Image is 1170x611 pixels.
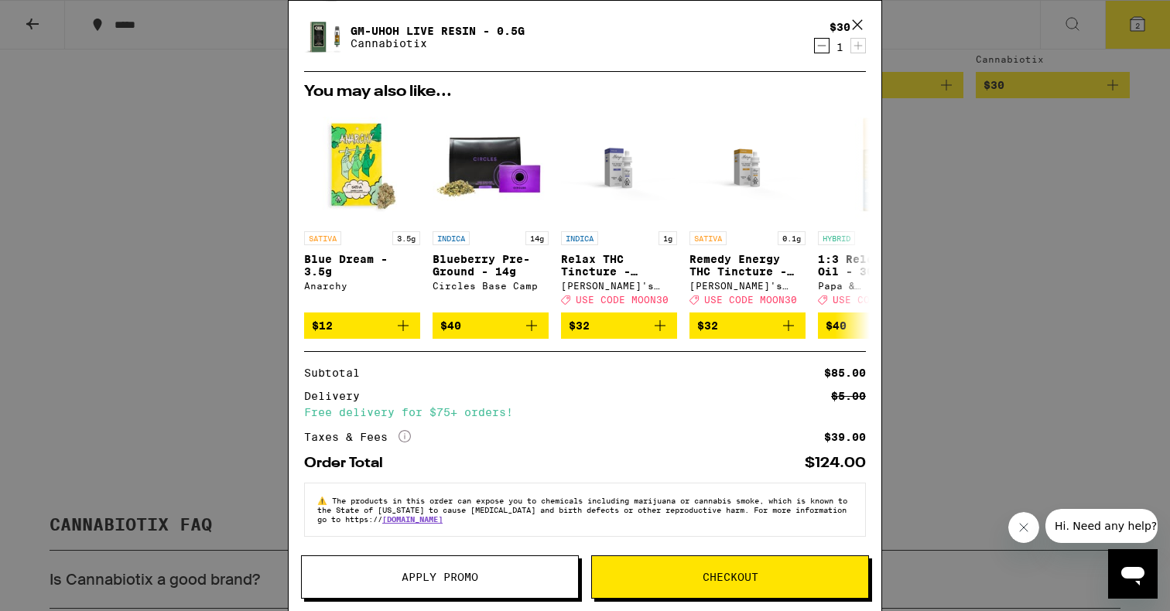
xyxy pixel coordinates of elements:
h2: You may also like... [304,84,866,100]
p: 1g [659,231,677,245]
span: $12 [312,319,333,332]
p: Remedy Energy THC Tincture - 1000mg [689,253,806,278]
div: $5.00 [831,391,866,401]
div: [PERSON_NAME]'s Medicinals [561,281,677,291]
a: Open page for Remedy Energy THC Tincture - 1000mg from Mary's Medicinals [689,108,806,312]
iframe: Close message [1008,512,1039,543]
p: 1:3 Releaf Body Oil - 300mg [818,253,934,278]
iframe: Button to launch messaging window [1108,549,1158,599]
span: USE CODE MOON30 [833,295,925,305]
span: ⚠️ [317,496,332,505]
img: Mary's Medicinals - Relax THC Tincture - 1000mg [561,108,677,224]
p: INDICA [433,231,470,245]
p: 3.5g [392,231,420,245]
button: Add to bag [818,312,934,339]
span: Checkout [703,572,758,582]
button: Add to bag [433,312,549,339]
span: $32 [697,319,718,332]
div: Free delivery for $75+ orders! [304,407,866,418]
div: Order Total [304,456,394,470]
div: Subtotal [304,367,371,378]
div: Taxes & Fees [304,430,411,444]
button: Add to bag [689,312,806,339]
span: USE CODE MOON30 [704,295,797,305]
div: 1 [830,41,850,53]
p: Relax THC Tincture - 1000mg [561,253,677,278]
p: 14g [525,231,549,245]
a: Open page for Blueberry Pre-Ground - 14g from Circles Base Camp [433,108,549,312]
img: Papa & Barkley - 1:3 Releaf Body Oil - 300mg [818,108,934,224]
button: Add to bag [304,312,420,339]
span: USE CODE MOON30 [576,295,669,305]
a: Open page for Relax THC Tincture - 1000mg from Mary's Medicinals [561,108,677,312]
p: INDICA [561,231,598,245]
div: Anarchy [304,281,420,291]
button: Add to bag [561,312,677,339]
p: Blueberry Pre-Ground - 14g [433,253,549,278]
img: Anarchy - Blue Dream - 3.5g [304,108,420,224]
div: $39.00 [824,432,866,442]
p: Cannabiotix [351,37,525,49]
span: Apply Promo [402,572,478,582]
p: 0.1g [778,231,806,245]
div: $30 [830,21,850,33]
span: $40 [440,319,461,332]
span: $40 [826,319,847,332]
a: Open page for 1:3 Releaf Body Oil - 300mg from Papa & Barkley [818,108,934,312]
div: $124.00 [805,456,866,470]
span: The products in this order can expose you to chemicals including marijuana or cannabis smoke, whi... [317,496,847,524]
div: Circles Base Camp [433,281,549,291]
button: Decrement [814,38,830,53]
span: $32 [569,319,590,332]
div: Delivery [304,391,371,401]
img: Circles Base Camp - Blueberry Pre-Ground - 14g [433,108,549,224]
p: HYBRID [818,231,855,245]
button: Increment [850,38,866,53]
img: Gm-uhOh Live Resin - 0.5g [304,15,347,59]
div: [PERSON_NAME]'s Medicinals [689,281,806,291]
div: $85.00 [824,367,866,378]
iframe: Message from company [1045,509,1158,543]
button: Checkout [591,555,869,599]
button: Apply Promo [301,555,579,599]
p: Blue Dream - 3.5g [304,253,420,278]
a: Open page for Blue Dream - 3.5g from Anarchy [304,108,420,312]
div: Papa & [PERSON_NAME] [818,281,934,291]
p: SATIVA [689,231,727,245]
a: Gm-uhOh Live Resin - 0.5g [351,25,525,37]
img: Mary's Medicinals - Remedy Energy THC Tincture - 1000mg [689,108,806,224]
a: [DOMAIN_NAME] [382,514,443,524]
